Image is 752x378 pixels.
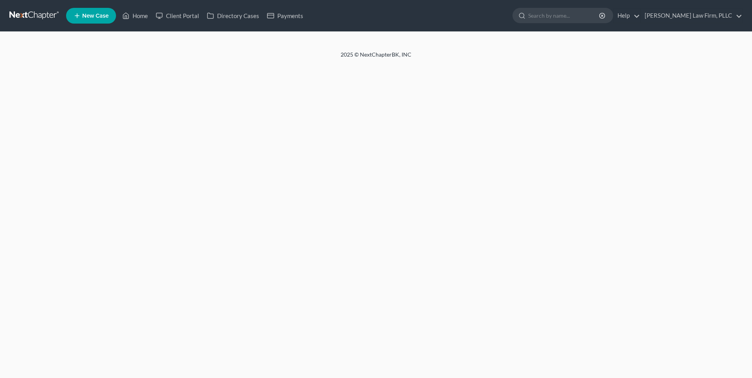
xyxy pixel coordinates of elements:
a: Directory Cases [203,9,263,23]
a: Help [614,9,640,23]
a: Payments [263,9,307,23]
a: Client Portal [152,9,203,23]
span: New Case [82,13,109,19]
input: Search by name... [528,8,600,23]
a: [PERSON_NAME] Law Firm, PLLC [641,9,742,23]
div: 2025 © NextChapterBK, INC [152,51,600,65]
a: Home [118,9,152,23]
